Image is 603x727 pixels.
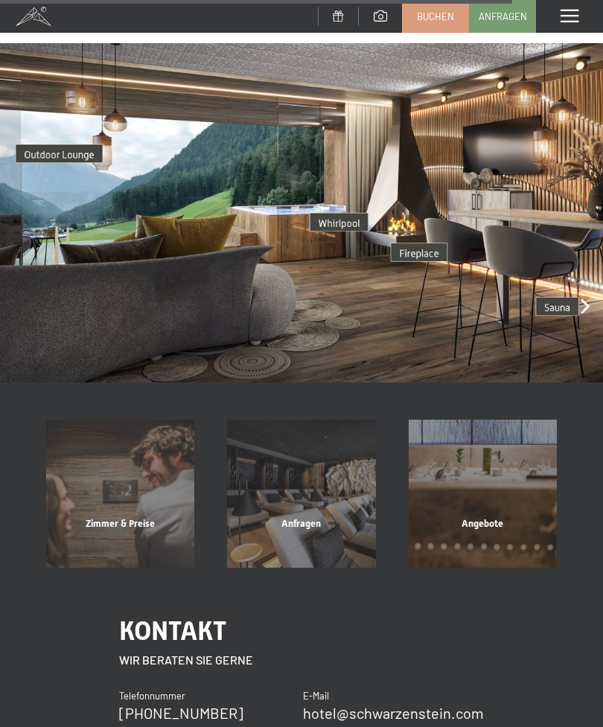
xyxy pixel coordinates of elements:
[462,518,503,529] span: Angebote
[119,653,253,667] span: Wir beraten Sie gerne
[303,690,329,702] span: E-Mail
[392,420,573,568] a: Neuheiten im Schwarzenstein Angebote
[403,1,468,32] a: Buchen
[303,704,484,722] a: hotel@schwarzenstein.com
[479,10,527,23] span: Anfragen
[119,704,243,722] a: [PHONE_NUMBER]
[119,615,226,646] span: Kontakt
[470,1,535,32] a: Anfragen
[119,690,185,702] span: Telefonnummer
[86,518,155,529] span: Zimmer & Preise
[417,10,454,23] span: Buchen
[211,420,392,568] a: Neuheiten im Schwarzenstein Anfragen
[30,420,211,568] a: Neuheiten im Schwarzenstein Zimmer & Preise
[281,518,321,529] span: Anfragen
